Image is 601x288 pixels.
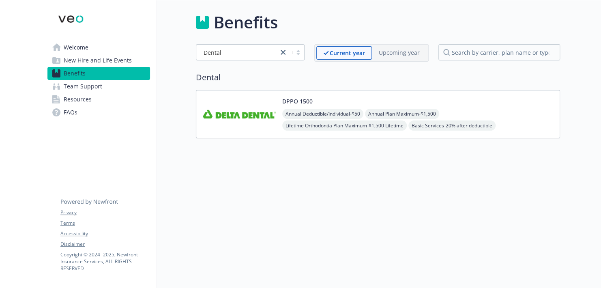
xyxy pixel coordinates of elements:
[282,97,313,105] button: DPPO 1500
[60,219,150,227] a: Terms
[372,46,427,60] span: Upcoming year
[278,47,288,57] a: close
[438,44,560,60] input: search by carrier, plan name or type
[47,54,150,67] a: New Hire and Life Events
[64,106,77,119] span: FAQs
[60,209,150,216] a: Privacy
[47,93,150,106] a: Resources
[196,71,560,84] h2: Dental
[47,106,150,119] a: FAQs
[214,10,278,34] h1: Benefits
[64,67,86,80] span: Benefits
[204,48,221,57] span: Dental
[379,48,420,57] p: Upcoming year
[330,49,365,57] p: Current year
[64,80,102,93] span: Team Support
[282,109,363,119] span: Annual Deductible/Individual - $50
[64,54,132,67] span: New Hire and Life Events
[408,120,496,131] span: Basic Services - 20% after deductible
[200,48,274,57] span: Dental
[64,93,92,106] span: Resources
[60,241,150,248] a: Disclaimer
[47,41,150,54] a: Welcome
[60,251,150,272] p: Copyright © 2024 - 2025 , Newfront Insurance Services, ALL RIGHTS RESERVED
[60,230,150,237] a: Accessibility
[282,120,407,131] span: Lifetime Orthodontia Plan Maximum - $1,500 Lifetime
[365,109,439,119] span: Annual Plan Maximum - $1,500
[64,41,88,54] span: Welcome
[47,67,150,80] a: Benefits
[47,80,150,93] a: Team Support
[203,97,276,131] img: Delta Dental Insurance Company carrier logo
